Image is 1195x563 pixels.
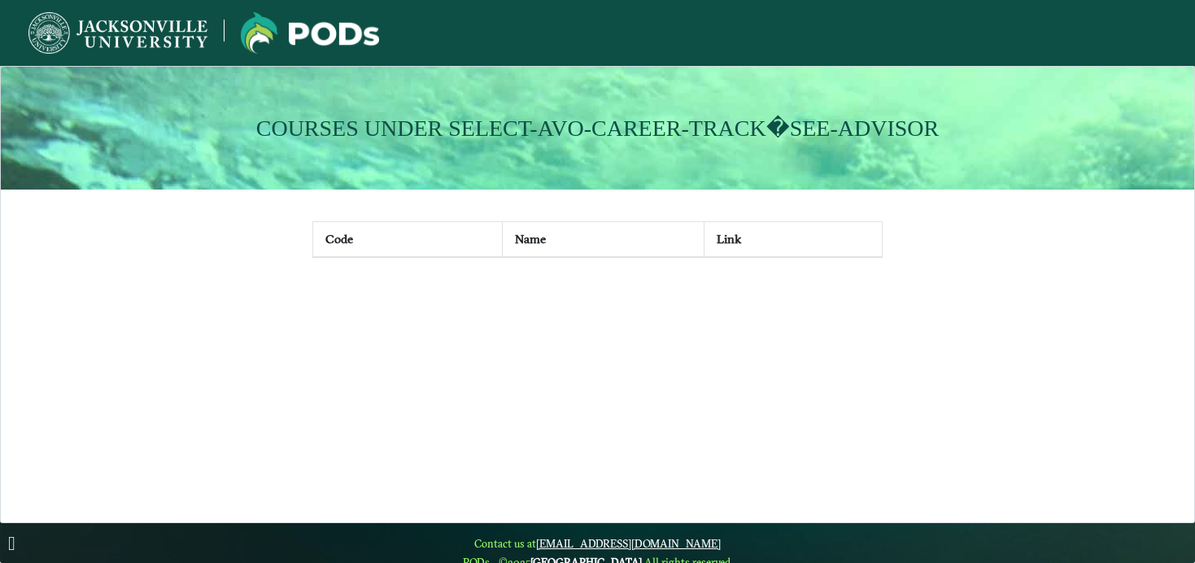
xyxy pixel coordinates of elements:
[15,115,1180,142] h2: Courses under select-avo-career-track�see-advisor
[463,537,733,550] span: Contact us at
[704,221,883,257] th: Link
[241,12,379,54] img: Jacksonville University logo
[503,221,704,257] th: Name
[536,537,721,550] a: [EMAIL_ADDRESS][DOMAIN_NAME]
[313,221,503,257] th: Code
[28,12,207,54] img: Jacksonville University logo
